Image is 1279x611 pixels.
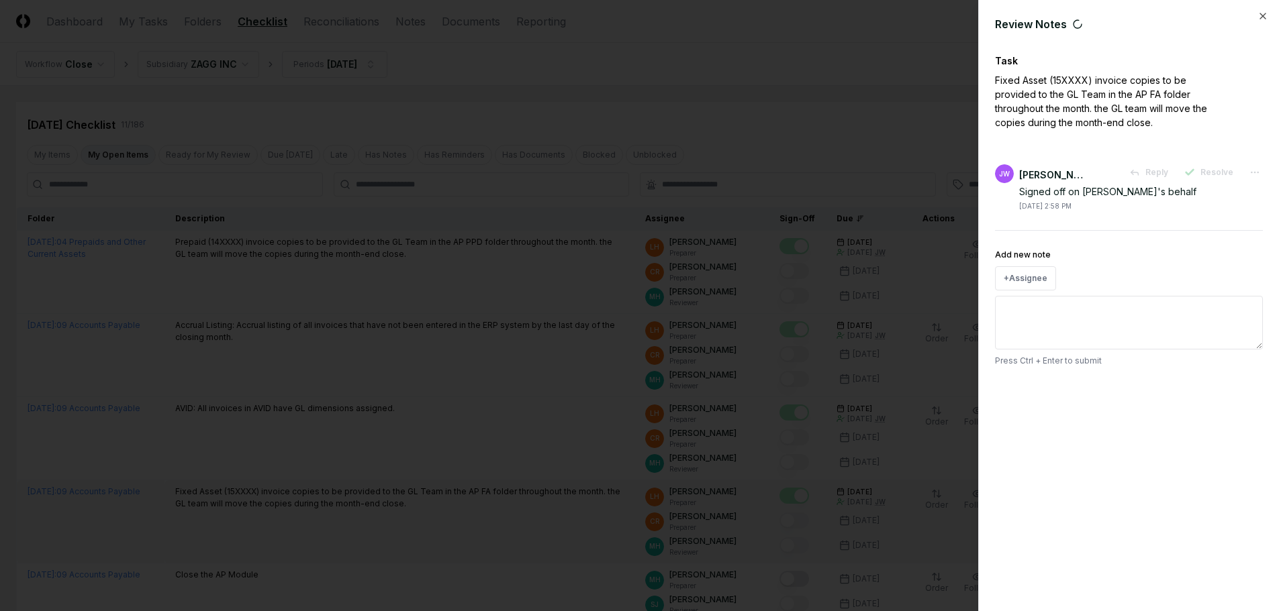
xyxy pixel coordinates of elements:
[1019,201,1072,211] div: [DATE] 2:58 PM
[995,249,1051,260] label: Add new note
[1019,184,1263,199] div: Signed off on [PERSON_NAME]'s behalf
[995,73,1217,129] p: Fixed Asset (15XXXX) invoice copies to be provided to the GL Team in the AP FA folder throughout ...
[995,355,1263,367] p: Press Ctrl + Enter to submit
[1019,168,1086,182] div: [PERSON_NAME]
[999,169,1010,179] span: JW
[1121,160,1176,184] button: Reply
[995,16,1263,32] div: Review Notes
[995,266,1056,290] button: +Assignee
[1200,166,1233,178] span: Resolve
[1176,160,1241,184] button: Resolve
[995,54,1263,68] div: Task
